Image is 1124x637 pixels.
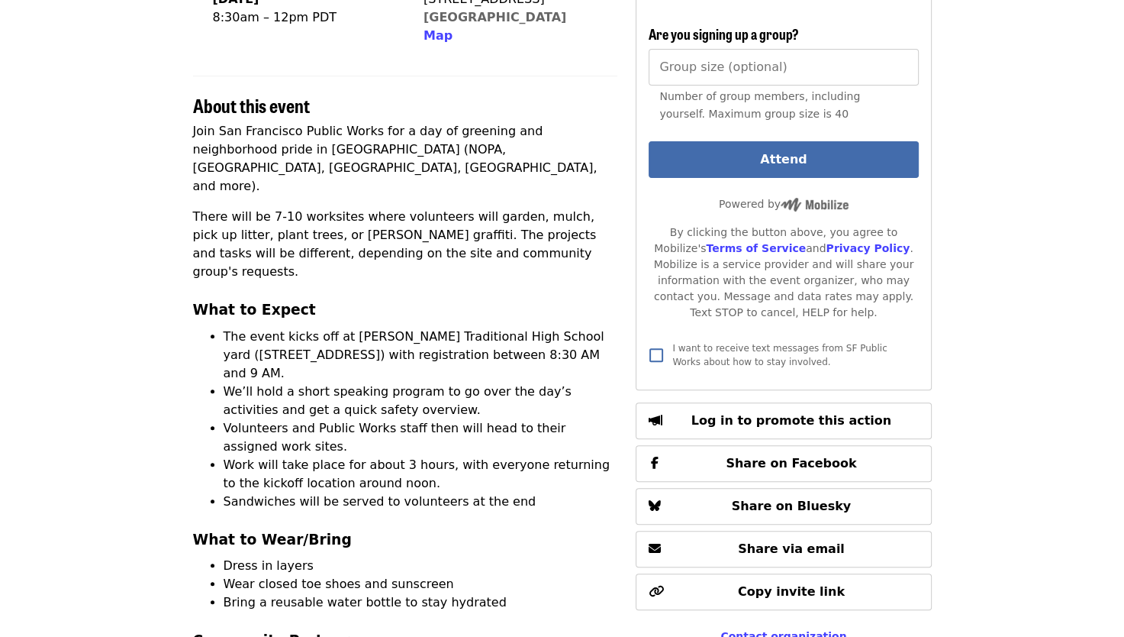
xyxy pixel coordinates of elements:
[224,557,618,575] li: Dress in layers
[659,90,860,120] span: Number of group members, including yourself. Maximum group size is 40
[224,593,618,612] li: Bring a reusable water bottle to stay hydrated
[706,242,806,254] a: Terms of Service
[726,456,856,470] span: Share on Facebook
[738,584,845,599] span: Copy invite link
[193,299,618,321] h3: What to Expect
[424,10,566,24] a: [GEOGRAPHIC_DATA]
[193,122,618,196] p: Join San Francisco Public Works for a day of greening and neighborhood pride in [GEOGRAPHIC_DATA]...
[636,488,931,525] button: Share on Bluesky
[649,225,918,321] div: By clicking the button above, you agree to Mobilize's and . Mobilize is a service provider and wi...
[649,24,799,44] span: Are you signing up a group?
[781,198,849,212] img: Powered by Mobilize
[826,242,910,254] a: Privacy Policy
[424,27,452,45] button: Map
[224,419,618,456] li: Volunteers and Public Works staff then will head to their assigned work sites.
[193,92,310,118] span: About this event
[636,445,931,482] button: Share on Facebook
[649,49,918,86] input: [object Object]
[691,413,891,428] span: Log in to promote this action
[636,403,931,439] button: Log in to promote this action
[719,198,849,210] span: Powered by
[224,456,618,493] li: Work will take place for about 3 hours, with everyone returning to the kickoff location around noon.
[193,208,618,281] p: There will be 7-10 worksites where volunteers will garden, mulch, pick up litter, plant trees, or...
[424,28,452,43] span: Map
[224,383,618,419] li: We’ll hold a short speaking program to go over the day’s activities and get a quick safety overview.
[672,343,887,367] span: I want to receive text messages from SF Public Works about how to stay involved.
[213,8,337,27] div: 8:30am – 12pm PDT
[636,574,931,610] button: Copy invite link
[224,328,618,383] li: The event kicks off at [PERSON_NAME] Traditional High School yard ([STREET_ADDRESS]) with registr...
[732,499,852,513] span: Share on Bluesky
[193,529,618,551] h3: What to Wear/Bring
[636,531,931,567] button: Share via email
[738,542,845,556] span: Share via email
[224,575,618,593] li: Wear closed toe shoes and sunscreen
[224,493,618,511] li: Sandwiches will be served to volunteers at the end
[649,141,918,178] button: Attend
